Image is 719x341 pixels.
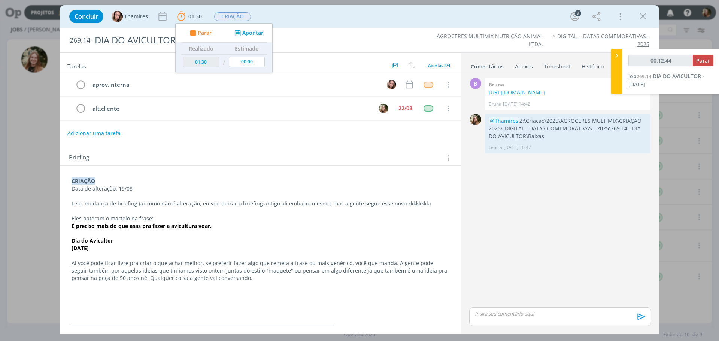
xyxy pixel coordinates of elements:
[544,60,571,70] a: Timesheet
[70,36,90,45] span: 269.14
[72,185,450,192] p: Data de alteração: 19/08
[67,61,86,70] span: Tarefas
[72,237,113,244] strong: Dia do Avicultor
[503,101,530,107] span: [DATE] 14:42
[693,55,713,66] button: Parar
[569,10,581,22] button: 2
[188,13,202,20] span: 01:30
[67,127,121,140] button: Adicionar uma tarefa
[581,60,604,70] a: Histórico
[628,73,704,88] a: Job269.14DIA DO AVICULTOR - [DATE]
[69,10,103,23] button: Concluir
[489,89,545,96] a: [URL][DOMAIN_NAME]
[378,103,389,114] button: L
[92,31,405,49] div: DIA DO AVICULTOR - [DATE]
[628,73,704,88] span: DIA DO AVICULTOR - [DATE]
[72,215,450,222] p: Eles bateram o martelo na frase:
[470,114,481,125] img: L
[72,244,89,252] strong: [DATE]
[214,12,251,21] button: CRIAÇÃO
[387,80,396,89] img: T
[489,81,504,88] b: Bruna
[696,57,710,64] span: Parar
[124,14,148,19] span: Thamires
[470,78,481,89] div: B
[489,101,501,107] p: Bruna
[60,5,659,334] div: dialog
[557,33,649,47] a: DIGITAL - DATAS COMEMORATIVAS - 2025
[637,73,651,80] span: 269.14
[490,117,518,124] span: @Thamires
[72,259,450,282] p: Ai você pode ficar livre pra criar o que achar melhor, se preferir fazer algo que remeta à frase ...
[181,43,221,55] th: Realizado
[386,79,397,90] button: T
[233,29,264,37] button: Apontar
[437,33,543,47] a: AGROCERES MULTIMIX NUTRIÇÃO ANIMAL LTDA.
[504,144,531,151] span: [DATE] 10:47
[398,106,412,111] div: 22/08
[89,104,372,113] div: alt.cliente
[470,60,504,70] a: Comentários
[175,23,273,73] ul: 01:30
[489,117,647,140] p: Z:\Criacao\2025\AGROCERES MULTIMIX\CRIAÇÃO 2025\_DIGITAL - DATAS COMEMORATIVAS - 2025\269.14 - DI...
[72,177,95,185] strong: CRIAÇÃO
[69,153,89,163] span: Briefing
[75,13,98,19] span: Concluir
[72,319,450,326] p: _________________________________________________________________________________________________...
[489,144,502,151] p: Letícia
[72,222,212,229] strong: É preciso mais do que asas pra fazer a avicultura voar.
[112,11,123,22] img: T
[379,104,388,113] img: L
[188,29,212,37] button: Parar
[575,10,581,16] div: 2
[221,55,227,70] td: /
[175,10,204,22] button: 01:30
[409,62,415,69] img: arrow-down-up.svg
[515,63,533,70] div: Anexos
[89,80,380,89] div: aprov.interna
[112,11,148,22] button: TThamires
[72,200,450,207] p: Lele, mudança de briefing (ai como não é alteração, eu vou deixar o briefing antigo ali embaixo m...
[227,43,267,55] th: Estimado
[428,63,450,68] span: Abertas 2/4
[198,30,212,36] span: Parar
